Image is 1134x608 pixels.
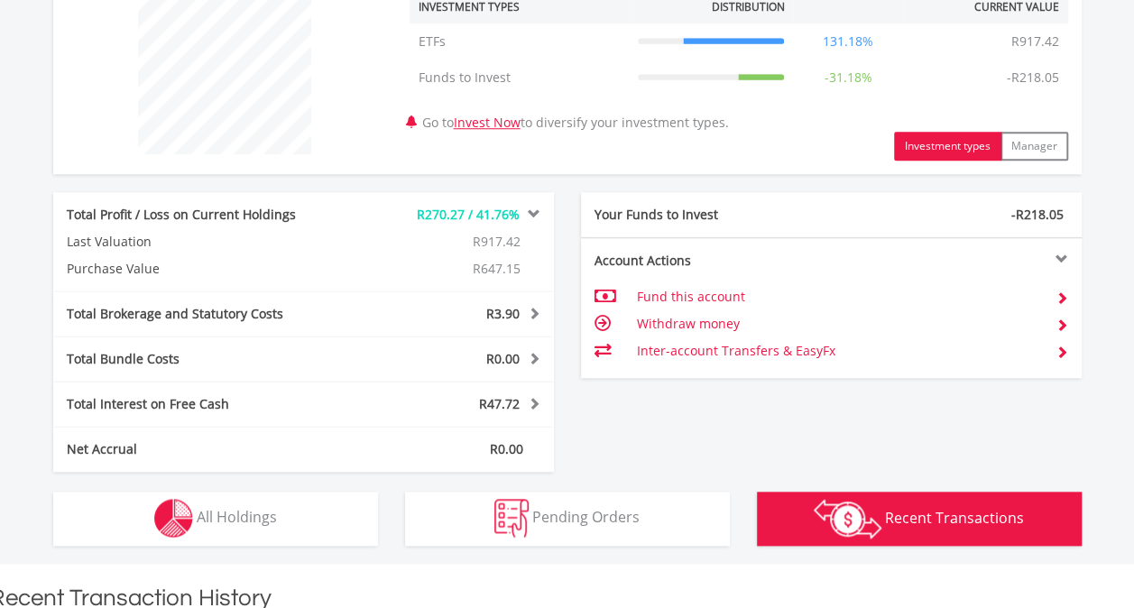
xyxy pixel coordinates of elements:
span: All Holdings [197,507,277,527]
span: R3.90 [486,305,520,322]
td: R917.42 [1002,23,1068,60]
span: R47.72 [479,395,520,412]
img: holdings-wht.png [154,499,193,538]
span: R0.00 [486,350,520,367]
button: Manager [1000,132,1068,161]
span: -R218.05 [1011,206,1064,223]
td: ETFs [410,23,629,60]
div: Total Bundle Costs [53,350,346,368]
button: Investment types [894,132,1001,161]
span: Recent Transactions [885,507,1024,527]
td: Funds to Invest [410,60,629,96]
span: Pending Orders [532,507,640,527]
img: transactions-zar-wht.png [814,499,881,539]
img: pending_instructions-wht.png [494,499,529,538]
td: 131.18% [793,23,903,60]
span: R270.27 / 41.76% [417,206,520,223]
td: Fund this account [636,283,1041,310]
div: Total Brokerage and Statutory Costs [53,305,346,323]
span: R917.42 [473,233,521,250]
div: Total Interest on Free Cash [53,395,346,413]
div: Account Actions [581,252,832,270]
div: Net Accrual [53,440,346,458]
div: Last Valuation [53,233,304,251]
div: Purchase Value [53,260,304,278]
button: All Holdings [53,492,378,546]
a: Invest Now [454,114,521,131]
button: Recent Transactions [757,492,1082,546]
td: -31.18% [793,60,903,96]
td: Withdraw money [636,310,1041,337]
span: R647.15 [473,260,521,277]
span: R0.00 [490,440,523,457]
button: Pending Orders [405,492,730,546]
div: Your Funds to Invest [581,206,832,224]
td: -R218.05 [998,60,1068,96]
div: Total Profit / Loss on Current Holdings [53,206,346,224]
td: Inter-account Transfers & EasyFx [636,337,1041,364]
